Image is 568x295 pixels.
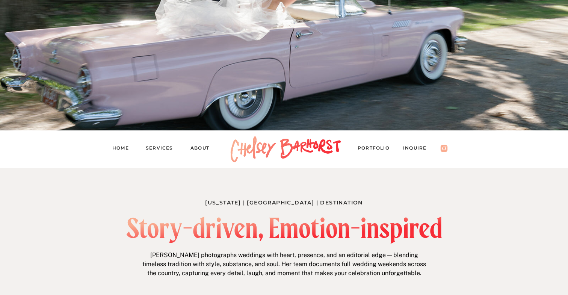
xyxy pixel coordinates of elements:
[358,144,397,154] a: PORTFOLIO
[146,144,180,154] a: Services
[204,198,364,206] h1: [US_STATE] | [GEOGRAPHIC_DATA] | Destination
[403,144,434,154] a: Inquire
[112,144,135,154] a: Home
[190,144,216,154] a: About
[140,251,429,280] p: [PERSON_NAME] photographs weddings with heart, presence, and an editorial edge — blending timeles...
